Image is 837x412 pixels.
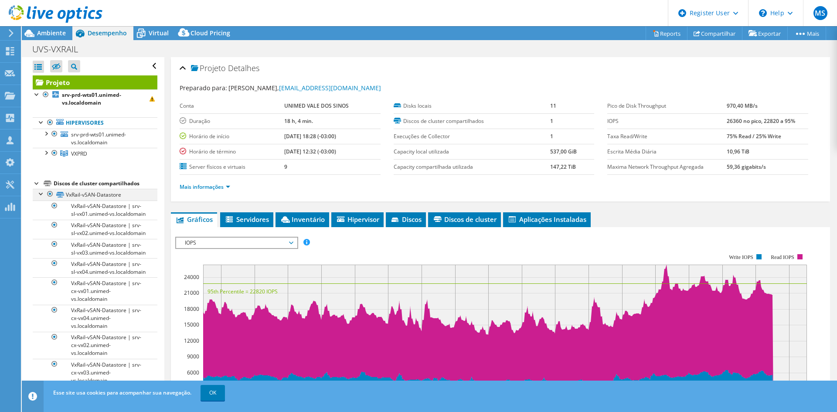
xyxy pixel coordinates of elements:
[180,238,293,248] span: IOPS
[646,27,687,40] a: Reports
[33,332,157,359] a: VxRail-vSAN-Datastore | srv-cx-vx02.unimed-vs.localdomain
[71,150,87,157] span: VXPRD
[180,132,284,141] label: Horário de início
[180,183,230,191] a: Mais informações
[607,117,727,126] label: IOPS
[284,117,313,125] b: 18 h, 4 min.
[284,163,287,170] b: 9
[336,215,379,224] span: Hipervisor
[33,201,157,220] a: VxRail-vSAN-Datastore | srv-sl-vx01.unimed-vs.localdomain
[33,148,157,159] a: VXPRD
[607,163,727,171] label: Maxima Network Throughput Agregada
[727,117,795,125] b: 26360 no pico, 22820 a 95%
[787,27,826,40] a: Mais
[33,258,157,277] a: VxRail-vSAN-Datastore | srv-sl-vx04.unimed-vs.localdomain
[33,277,157,304] a: VxRail-vSAN-Datastore | srv-cx-vx01.unimed-vs.localdomain
[394,102,550,110] label: Disks locais
[394,163,550,171] label: Capacity compartilhada utilizada
[33,189,157,200] a: VxRail-vSAN-Datastore
[727,133,781,140] b: 75% Read / 25% Write
[228,63,259,73] span: Detalhes
[284,148,336,155] b: [DATE] 12:32 (-03:00)
[187,353,199,360] text: 9000
[191,29,230,37] span: Cloud Pricing
[550,133,553,140] b: 1
[507,215,586,224] span: Aplicações Instaladas
[191,64,226,73] span: Projeto
[550,163,576,170] b: 147,22 TiB
[54,178,157,189] div: Discos de cluster compartilhados
[742,27,788,40] a: Exportar
[390,215,422,224] span: Discos
[432,215,497,224] span: Discos de cluster
[180,117,284,126] label: Duração
[33,89,157,109] a: srv-prd-wts01.unimed-vs.localdomain
[187,369,199,376] text: 6000
[53,389,191,396] span: Esse site usa cookies para acompanhar sua navegação.
[228,84,381,92] span: [PERSON_NAME],
[727,148,749,155] b: 10,96 TiB
[201,385,225,401] a: OK
[33,305,157,332] a: VxRail-vSAN-Datastore | srv-cx-vx04.unimed-vs.localdomain
[394,117,550,126] label: Discos de cluster compartilhados
[550,102,556,109] b: 11
[180,147,284,156] label: Horário de término
[37,29,66,37] span: Ambiente
[208,288,278,295] text: 95th Percentile = 22820 IOPS
[727,102,758,109] b: 970,40 MB/s
[280,215,325,224] span: Inventário
[394,132,550,141] label: Execuções de Collector
[284,133,336,140] b: [DATE] 18:28 (-03:00)
[33,359,157,386] a: VxRail-vSAN-Datastore | srv-cx-vx03.unimed-vs.localdomain
[184,321,199,328] text: 15000
[33,220,157,239] a: VxRail-vSAN-Datastore | srv-sl-vx02.unimed-vs.localdomain
[550,148,577,155] b: 537,00 GiB
[149,29,169,37] span: Virtual
[284,102,349,109] b: UNIMED VALE DOS SINOS
[225,215,269,224] span: Servidores
[184,289,199,296] text: 21000
[550,117,553,125] b: 1
[33,75,157,89] a: Projeto
[71,131,126,146] span: srv-prd-wts01.unimed-vs.localdomain
[607,102,727,110] label: Pico de Disk Throughput
[279,84,381,92] a: [EMAIL_ADDRESS][DOMAIN_NAME]
[62,91,121,106] b: srv-prd-wts01.unimed-vs.localdomain
[759,9,767,17] svg: \n
[813,6,827,20] span: MS
[33,239,157,258] a: VxRail-vSAN-Datastore | srv-sl-vx03.unimed-vs.localdomain
[33,129,157,148] a: srv-prd-wts01.unimed-vs.localdomain
[180,102,284,110] label: Conta
[729,254,753,260] text: Write IOPS
[607,147,727,156] label: Escrita Média Diária
[727,163,766,170] b: 59,36 gigabits/s
[771,254,795,260] text: Read IOPS
[180,163,284,171] label: Server físicos e virtuais
[33,117,157,129] a: Hipervisores
[184,305,199,313] text: 18000
[184,337,199,344] text: 12000
[175,215,213,224] span: Gráficos
[687,27,742,40] a: Compartilhar
[28,44,92,54] h1: UVS-VXRAIL
[607,132,727,141] label: Taxa Read/Write
[88,29,127,37] span: Desempenho
[394,147,550,156] label: Capacity local utilizada
[180,84,227,92] label: Preparado para:
[184,273,199,281] text: 24000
